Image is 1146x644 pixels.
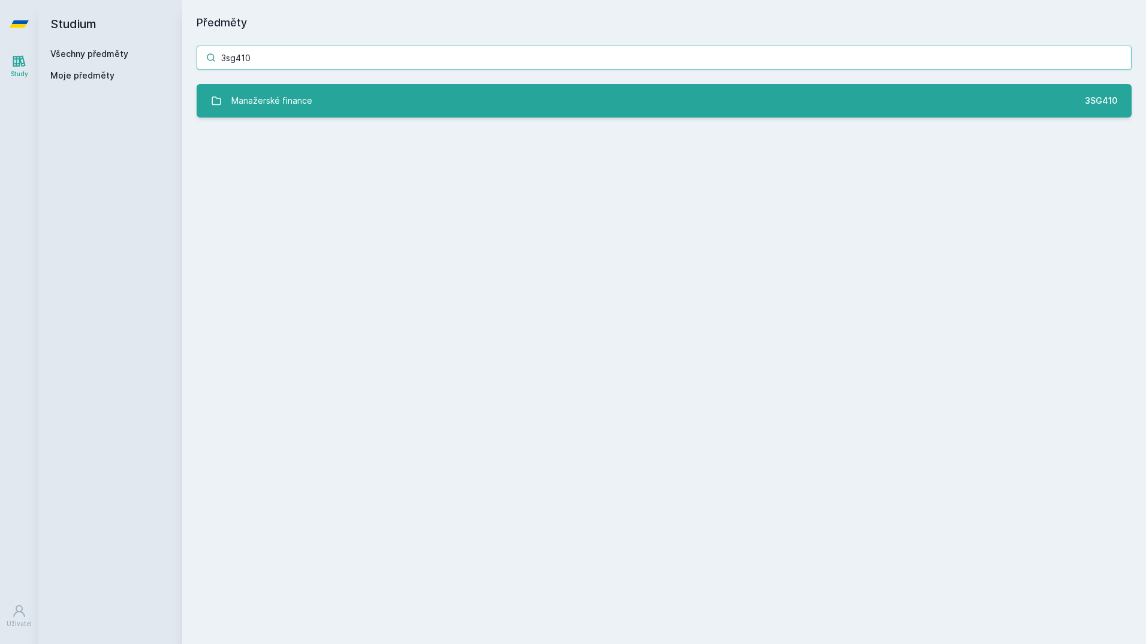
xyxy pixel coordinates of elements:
[197,14,1132,31] h1: Předměty
[7,619,32,628] div: Uživatel
[231,89,312,113] div: Manažerské finance
[197,46,1132,70] input: Název nebo ident předmětu…
[50,49,128,59] a: Všechny předměty
[2,48,36,85] a: Study
[1085,95,1117,107] div: 3SG410
[50,70,114,82] span: Moje předměty
[2,598,36,634] a: Uživatel
[197,84,1132,118] a: Manažerské finance 3SG410
[11,70,28,79] div: Study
